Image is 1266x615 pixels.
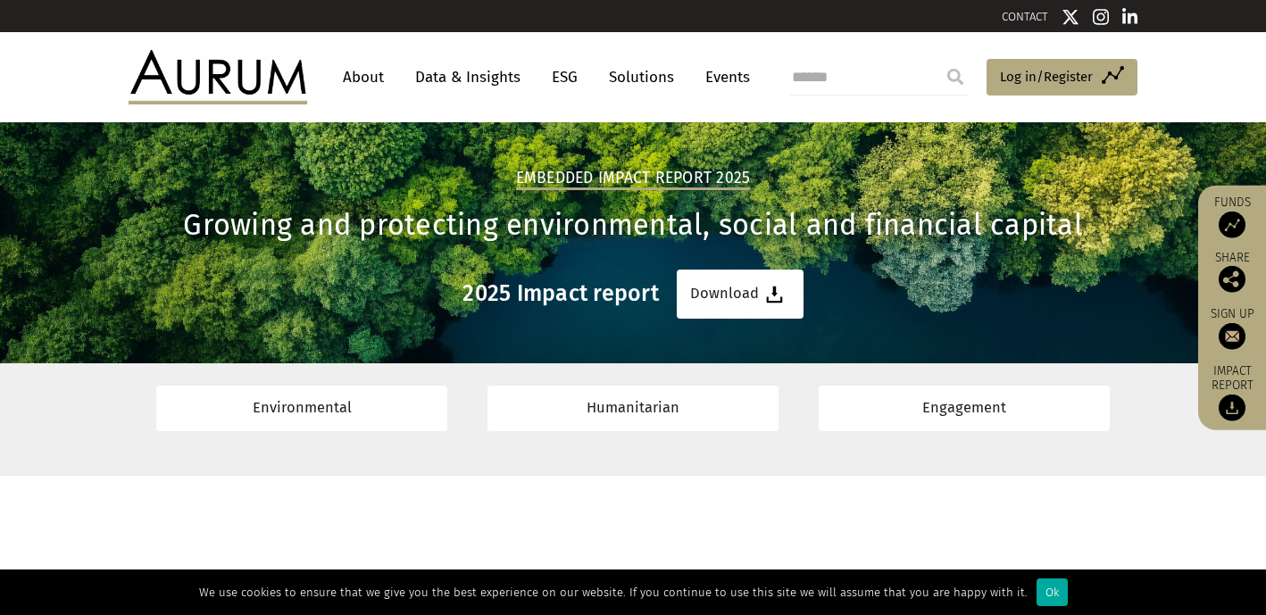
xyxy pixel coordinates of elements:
[1037,578,1068,606] div: Ok
[487,386,779,431] a: Humanitarian
[1219,265,1245,292] img: Share this post
[1002,10,1048,23] a: CONTACT
[1062,8,1079,26] img: Twitter icon
[600,61,683,94] a: Solutions
[1000,66,1093,87] span: Log in/Register
[1207,194,1257,237] a: Funds
[937,59,973,95] input: Submit
[1207,305,1257,349] a: Sign up
[129,208,1137,243] h1: Growing and protecting environmental, social and financial capital
[462,280,659,307] h3: 2025 Impact report
[543,61,587,94] a: ESG
[129,50,307,104] img: Aurum
[1219,322,1245,349] img: Sign up to our newsletter
[516,169,751,190] h2: Embedded Impact report 2025
[406,61,529,94] a: Data & Insights
[987,59,1137,96] a: Log in/Register
[1219,211,1245,237] img: Access Funds
[334,61,393,94] a: About
[1207,251,1257,292] div: Share
[677,270,804,319] a: Download
[1093,8,1109,26] img: Instagram icon
[156,386,447,431] a: Environmental
[819,386,1110,431] a: Engagement
[1207,362,1257,421] a: Impact report
[1122,8,1138,26] img: Linkedin icon
[696,61,750,94] a: Events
